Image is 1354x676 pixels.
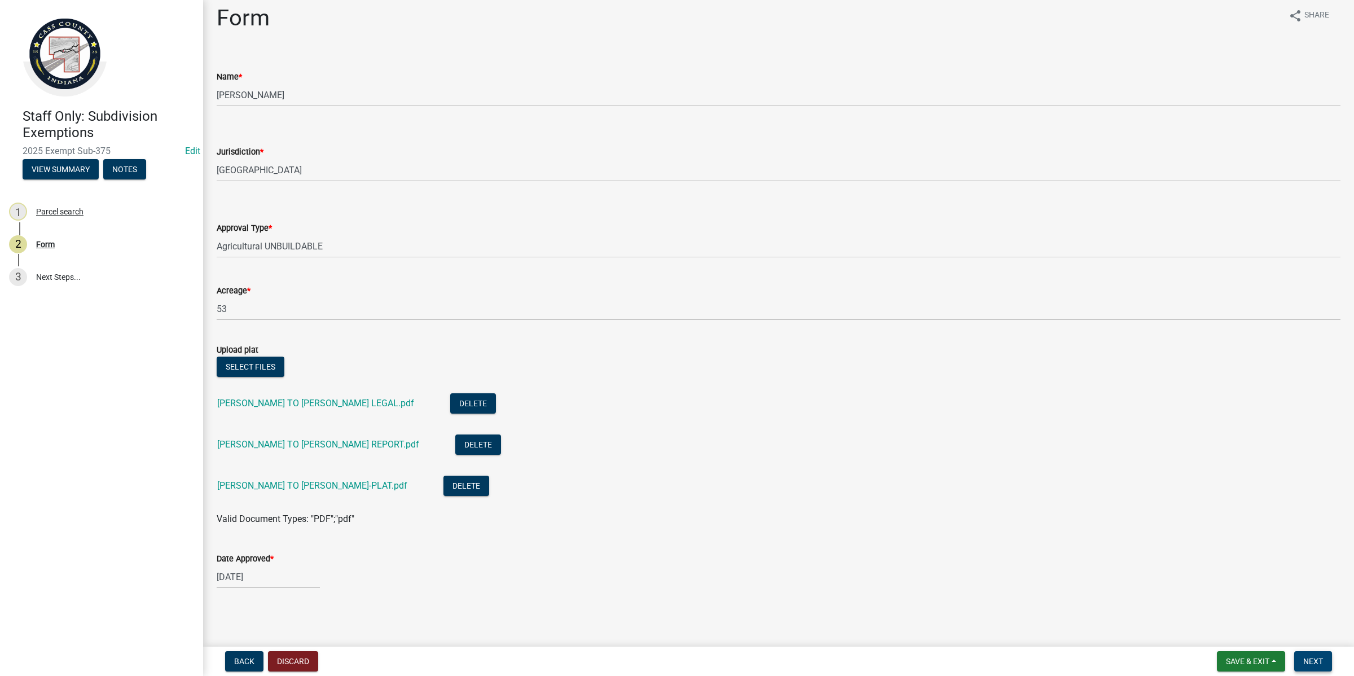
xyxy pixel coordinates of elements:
label: Date Approved [217,555,274,563]
button: Save & Exit [1217,651,1285,671]
a: [PERSON_NAME] TO [PERSON_NAME] LEGAL.pdf [217,398,414,409]
button: Delete [450,393,496,414]
div: Parcel search [36,208,83,216]
i: share [1289,9,1302,23]
a: [PERSON_NAME] TO [PERSON_NAME]-PLAT.pdf [217,480,407,491]
img: Cass County, Indiana [23,12,107,96]
label: Upload plat [217,346,258,354]
wm-modal-confirm: Edit Application Number [185,146,200,156]
input: mm/dd/yyyy [217,565,320,589]
a: Edit [185,146,200,156]
button: Select files [217,357,284,377]
wm-modal-confirm: Delete Document [455,440,501,451]
div: 1 [9,203,27,221]
button: Delete [443,476,489,496]
button: shareShare [1280,5,1338,27]
h1: Form [217,5,270,32]
span: Valid Document Types: "PDF";"pdf" [217,513,354,524]
div: 3 [9,268,27,286]
a: [PERSON_NAME] TO [PERSON_NAME] REPORT.pdf [217,439,419,450]
button: Back [225,651,263,671]
wm-modal-confirm: Summary [23,165,99,174]
button: Delete [455,434,501,455]
label: Jurisdiction [217,148,263,156]
span: Share [1304,9,1329,23]
span: Save & Exit [1226,657,1269,666]
wm-modal-confirm: Notes [103,165,146,174]
span: 2025 Exempt Sub-375 [23,146,181,156]
button: Notes [103,159,146,179]
span: Next [1303,657,1323,666]
label: Approval Type [217,225,272,232]
span: Back [234,657,254,666]
label: Acreage [217,287,250,295]
h4: Staff Only: Subdivision Exemptions [23,108,194,141]
label: Name [217,73,242,81]
div: 2 [9,235,27,253]
button: View Summary [23,159,99,179]
wm-modal-confirm: Delete Document [443,481,489,492]
wm-modal-confirm: Delete Document [450,399,496,410]
div: Form [36,240,55,248]
button: Discard [268,651,318,671]
button: Next [1294,651,1332,671]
